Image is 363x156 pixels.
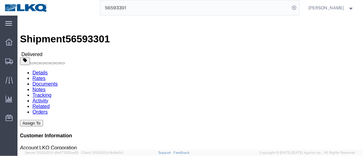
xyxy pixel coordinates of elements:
[259,150,356,155] span: Copyright © [DATE]-[DATE] Agistix Inc., All Rights Reserved
[308,4,355,12] button: [PERSON_NAME]
[4,3,48,12] img: logo
[81,151,123,154] span: Client: 2025.20.0-8c6e0cf
[309,4,344,11] span: Chris Millwee
[17,16,363,149] iframe: FS Legacy Container
[158,151,174,154] a: Support
[100,0,290,15] input: Search for shipment number, reference number
[174,151,189,154] a: Feedback
[25,151,78,154] span: Server: 2025.20.0-db47332bad5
